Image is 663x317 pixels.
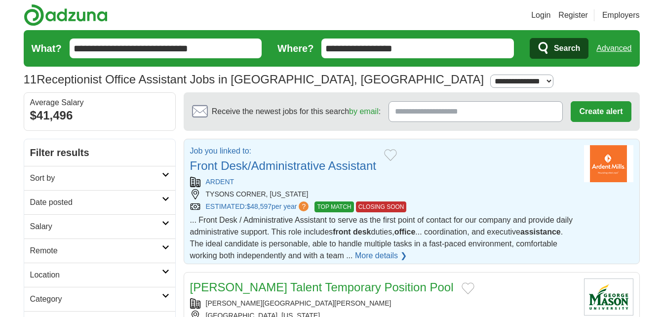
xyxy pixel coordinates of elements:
a: Location [24,263,175,287]
span: 11 [24,71,37,88]
a: by email [349,107,379,116]
a: Remote [24,238,175,263]
h2: Location [30,269,162,281]
button: Search [530,38,588,59]
a: Advanced [596,39,631,58]
a: Category [24,287,175,311]
p: Job you linked to: [190,145,376,157]
h1: Receptionist Office Assistant Jobs in [GEOGRAPHIC_DATA], [GEOGRAPHIC_DATA] [24,73,484,86]
strong: front [333,228,351,236]
h2: Salary [30,221,162,233]
a: Login [531,9,550,21]
div: TYSONS CORNER, [US_STATE] [190,189,576,199]
a: [PERSON_NAME][GEOGRAPHIC_DATA][PERSON_NAME] [206,299,391,307]
span: ... Front Desk / Administrative Assistant to serve as the first point of contact for our company ... [190,216,573,260]
a: Salary [24,214,175,238]
div: $41,496 [30,107,169,124]
button: Add to favorite jobs [462,282,474,294]
span: Receive the newest jobs for this search : [212,106,381,118]
span: $48,597 [246,202,272,210]
button: Create alert [571,101,631,122]
a: Employers [602,9,640,21]
h2: Category [30,293,162,305]
div: Average Salary [30,99,169,107]
strong: assistance [520,228,561,236]
img: Ardent Mills logo [584,145,633,182]
a: ARDENT [206,178,234,186]
span: CLOSING SOON [356,201,407,212]
h2: Remote [30,245,162,257]
img: George Mason University logo [584,278,633,316]
h2: Sort by [30,172,162,184]
img: Adzuna logo [24,4,108,26]
span: TOP MATCH [314,201,353,212]
a: Front Desk/Administrative Assistant [190,159,376,172]
strong: office [394,228,416,236]
span: ? [299,201,309,211]
a: Sort by [24,166,175,190]
a: Register [558,9,588,21]
h2: Filter results [24,139,175,166]
button: Add to favorite jobs [384,149,397,161]
a: More details ❯ [355,250,407,262]
label: Where? [277,41,313,56]
span: Search [554,39,580,58]
h2: Date posted [30,197,162,208]
a: Date posted [24,190,175,214]
a: [PERSON_NAME] Talent Temporary Position Pool [190,280,454,294]
label: What? [32,41,62,56]
a: ESTIMATED:$48,597per year? [206,201,311,212]
strong: desk [353,228,371,236]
